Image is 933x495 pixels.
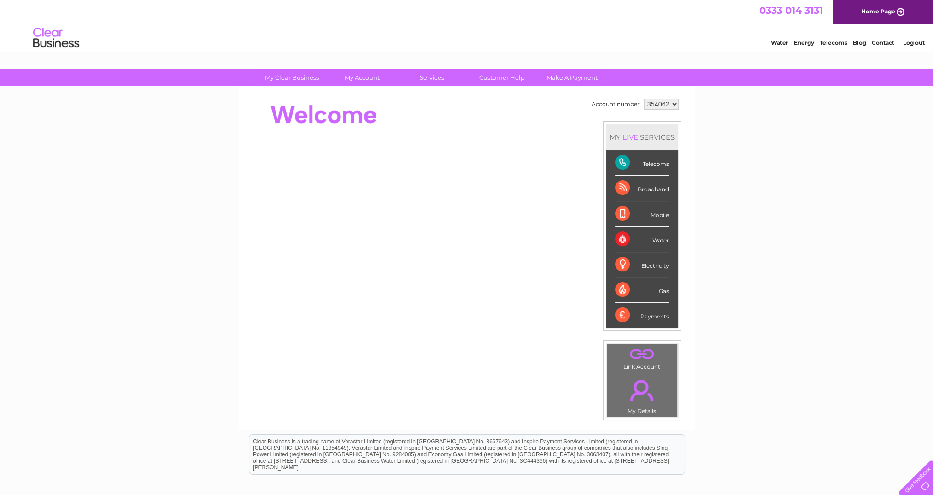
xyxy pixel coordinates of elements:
a: Energy [794,39,814,46]
a: My Account [324,69,400,86]
div: LIVE [621,133,640,141]
div: Electricity [615,252,669,277]
td: My Details [606,372,678,417]
div: Water [615,227,669,252]
div: Gas [615,277,669,303]
div: Payments [615,303,669,328]
a: . [609,374,675,407]
a: Contact [872,39,894,46]
a: . [609,346,675,362]
div: Telecoms [615,150,669,176]
img: logo.png [33,24,80,52]
a: Make A Payment [534,69,610,86]
div: Clear Business is a trading name of Verastar Limited (registered in [GEOGRAPHIC_DATA] No. 3667643... [249,5,685,45]
a: Blog [853,39,866,46]
a: Water [771,39,788,46]
a: My Clear Business [254,69,330,86]
div: Broadband [615,176,669,201]
a: 0333 014 3131 [759,5,823,16]
td: Link Account [606,343,678,372]
div: MY SERVICES [606,124,678,150]
a: Telecoms [820,39,847,46]
td: Account number [589,96,642,112]
a: Log out [903,39,925,46]
a: Services [394,69,470,86]
a: Customer Help [464,69,540,86]
div: Mobile [615,201,669,227]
